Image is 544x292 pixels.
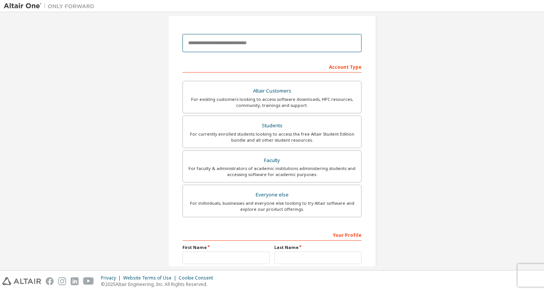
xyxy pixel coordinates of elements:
div: Cookie Consent [179,275,218,281]
div: Your Profile [182,229,362,241]
div: Faculty [187,155,357,166]
img: youtube.svg [83,277,94,285]
p: © 2025 Altair Engineering, Inc. All Rights Reserved. [101,281,218,287]
img: instagram.svg [58,277,66,285]
div: Altair Customers [187,86,357,96]
img: altair_logo.svg [2,277,41,285]
div: Website Terms of Use [123,275,179,281]
label: First Name [182,244,270,250]
div: Account Type [182,60,362,73]
div: For existing customers looking to access software downloads, HPC resources, community, trainings ... [187,96,357,108]
img: Altair One [4,2,98,10]
div: For faculty & administrators of academic institutions administering students and accessing softwa... [187,165,357,178]
img: facebook.svg [46,277,54,285]
div: Privacy [101,275,123,281]
div: Students [187,121,357,131]
div: Everyone else [187,190,357,200]
label: Last Name [274,244,362,250]
div: For individuals, businesses and everyone else looking to try Altair software and explore our prod... [187,200,357,212]
div: For currently enrolled students looking to access the free Altair Student Edition bundle and all ... [187,131,357,143]
img: linkedin.svg [71,277,79,285]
